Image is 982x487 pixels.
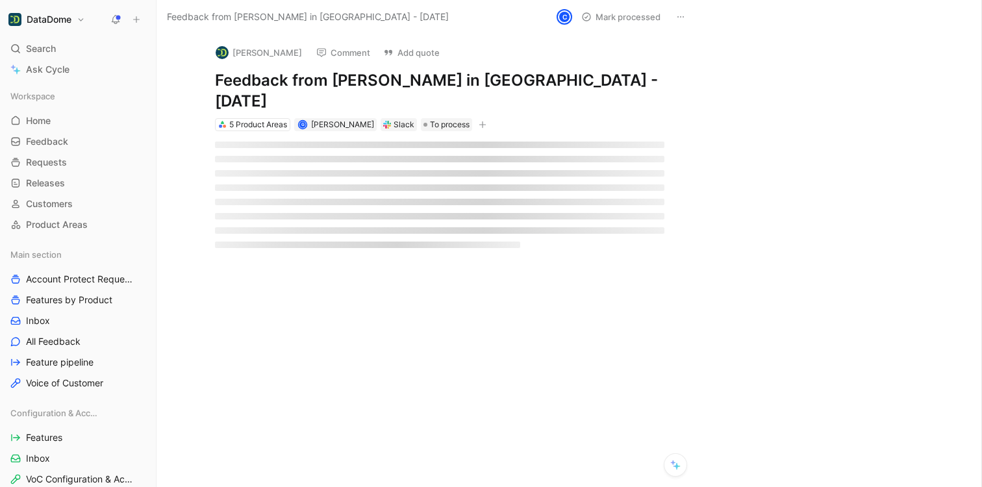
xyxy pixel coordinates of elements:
[5,403,151,423] div: Configuration & Access
[5,428,151,447] a: Features
[26,473,134,486] span: VoC Configuration & Access
[229,118,287,131] div: 5 Product Areas
[5,311,151,331] a: Inbox
[430,118,470,131] span: To process
[26,177,65,190] span: Releases
[5,245,151,393] div: Main sectionAccount Protect RequestsFeatures by ProductInboxAll FeedbackFeature pipelineVoice of ...
[310,44,376,62] button: Comment
[5,60,151,79] a: Ask Cycle
[5,215,151,234] a: Product Areas
[394,118,414,131] div: Slack
[26,314,50,327] span: Inbox
[27,14,71,25] h1: DataDome
[26,377,103,390] span: Voice of Customer
[5,194,151,214] a: Customers
[5,373,151,393] a: Voice of Customer
[26,62,69,77] span: Ask Cycle
[26,273,133,286] span: Account Protect Requests
[10,90,55,103] span: Workspace
[5,332,151,351] a: All Feedback
[210,43,308,62] button: logo[PERSON_NAME]
[26,218,88,231] span: Product Areas
[26,452,50,465] span: Inbox
[26,156,67,169] span: Requests
[5,86,151,106] div: Workspace
[10,406,98,419] span: Configuration & Access
[216,46,229,59] img: logo
[26,431,62,444] span: Features
[558,10,571,23] div: C
[26,356,94,369] span: Feature pipeline
[5,245,151,264] div: Main section
[26,293,112,306] span: Features by Product
[421,118,472,131] div: To process
[5,39,151,58] div: Search
[26,135,68,148] span: Feedback
[5,10,88,29] button: DataDomeDataDome
[26,41,56,56] span: Search
[5,153,151,172] a: Requests
[377,44,446,62] button: Add quote
[5,449,151,468] a: Inbox
[167,9,449,25] span: Feedback from [PERSON_NAME] in [GEOGRAPHIC_DATA] - [DATE]
[5,132,151,151] a: Feedback
[5,353,151,372] a: Feature pipeline
[215,70,664,112] h1: Feedback from [PERSON_NAME] in [GEOGRAPHIC_DATA] - [DATE]
[26,335,81,348] span: All Feedback
[26,197,73,210] span: Customers
[5,111,151,131] a: Home
[299,121,307,128] div: G
[311,119,374,129] span: [PERSON_NAME]
[5,173,151,193] a: Releases
[5,290,151,310] a: Features by Product
[5,269,151,289] a: Account Protect Requests
[10,248,62,261] span: Main section
[575,8,666,26] button: Mark processed
[26,114,51,127] span: Home
[8,13,21,26] img: DataDome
